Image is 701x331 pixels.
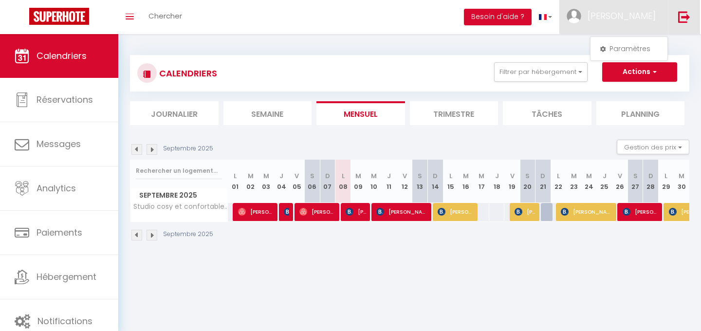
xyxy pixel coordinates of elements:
th: 17 [474,160,489,203]
button: Ouvrir le widget de chat LiveChat [8,4,37,33]
th: 28 [643,160,659,203]
abbr: M [355,171,361,181]
th: 10 [366,160,382,203]
span: Messages [37,138,81,150]
abbr: L [449,171,452,181]
img: Super Booking [29,8,89,25]
li: Planning [596,101,685,125]
abbr: J [279,171,283,181]
button: Gestion des prix [617,140,689,154]
abbr: M [263,171,269,181]
span: [PERSON_NAME] [299,202,336,221]
a: Paramètres [593,40,665,57]
abbr: J [387,171,391,181]
abbr: S [310,171,314,181]
abbr: M [586,171,592,181]
abbr: L [342,171,345,181]
th: 09 [350,160,366,203]
span: [PERSON_NAME] [346,202,367,221]
li: Mensuel [316,101,405,125]
th: 19 [504,160,520,203]
abbr: L [557,171,560,181]
button: Filtrer par hébergement [494,62,588,82]
th: 05 [289,160,305,203]
span: Septembre 2025 [130,188,227,202]
abbr: M [479,171,484,181]
abbr: D [540,171,545,181]
abbr: S [633,171,638,181]
li: Tâches [503,101,591,125]
button: Actions [602,62,677,82]
span: Paiements [37,226,82,239]
th: 07 [320,160,335,203]
th: 29 [659,160,674,203]
span: Studio cosy et confortable à deux pas de [GEOGRAPHIC_DATA] [132,203,229,210]
abbr: D [325,171,330,181]
span: [PERSON_NAME] [238,202,275,221]
span: Hébergement [37,271,96,283]
th: 25 [597,160,612,203]
abbr: M [571,171,577,181]
abbr: L [664,171,667,181]
abbr: M [463,171,469,181]
span: Chercher [148,11,182,21]
th: 01 [228,160,243,203]
li: Semaine [223,101,312,125]
abbr: V [295,171,299,181]
span: [PERSON_NAME] [588,10,656,22]
th: 15 [443,160,459,203]
li: Trimestre [410,101,498,125]
th: 14 [427,160,443,203]
span: [PERSON_NAME] [438,202,474,221]
abbr: J [495,171,499,181]
abbr: S [525,171,530,181]
th: 08 [335,160,351,203]
abbr: V [618,171,622,181]
span: Calendriers [37,50,87,62]
th: 22 [551,160,566,203]
span: [PERSON_NAME] [623,202,659,221]
abbr: D [648,171,653,181]
span: Réservations [37,93,93,106]
th: 21 [535,160,551,203]
span: Analytics [37,182,76,194]
img: ... [567,9,581,23]
button: Besoin d'aide ? [464,9,532,25]
th: 06 [305,160,320,203]
abbr: S [418,171,422,181]
th: 12 [397,160,412,203]
span: [PERSON_NAME] [284,202,289,221]
span: [PERSON_NAME] [561,202,613,221]
p: Septembre 2025 [163,230,213,239]
h3: CALENDRIERS [157,62,217,84]
span: [PERSON_NAME] [515,202,535,221]
abbr: M [248,171,254,181]
th: 20 [520,160,535,203]
span: Notifications [37,315,92,327]
span: [PERSON_NAME] [376,202,428,221]
li: Journalier [130,101,219,125]
th: 27 [627,160,643,203]
abbr: V [403,171,407,181]
th: 24 [582,160,597,203]
th: 26 [612,160,628,203]
abbr: V [510,171,515,181]
abbr: M [371,171,377,181]
th: 03 [258,160,274,203]
abbr: L [234,171,237,181]
img: logout [678,11,690,23]
p: Septembre 2025 [163,144,213,153]
th: 04 [274,160,289,203]
abbr: J [603,171,607,181]
th: 16 [459,160,474,203]
input: Rechercher un logement... [136,162,222,180]
th: 18 [489,160,505,203]
th: 11 [382,160,397,203]
th: 13 [412,160,428,203]
th: 23 [566,160,582,203]
abbr: M [679,171,684,181]
th: 02 [243,160,258,203]
th: 30 [674,160,689,203]
abbr: D [433,171,438,181]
